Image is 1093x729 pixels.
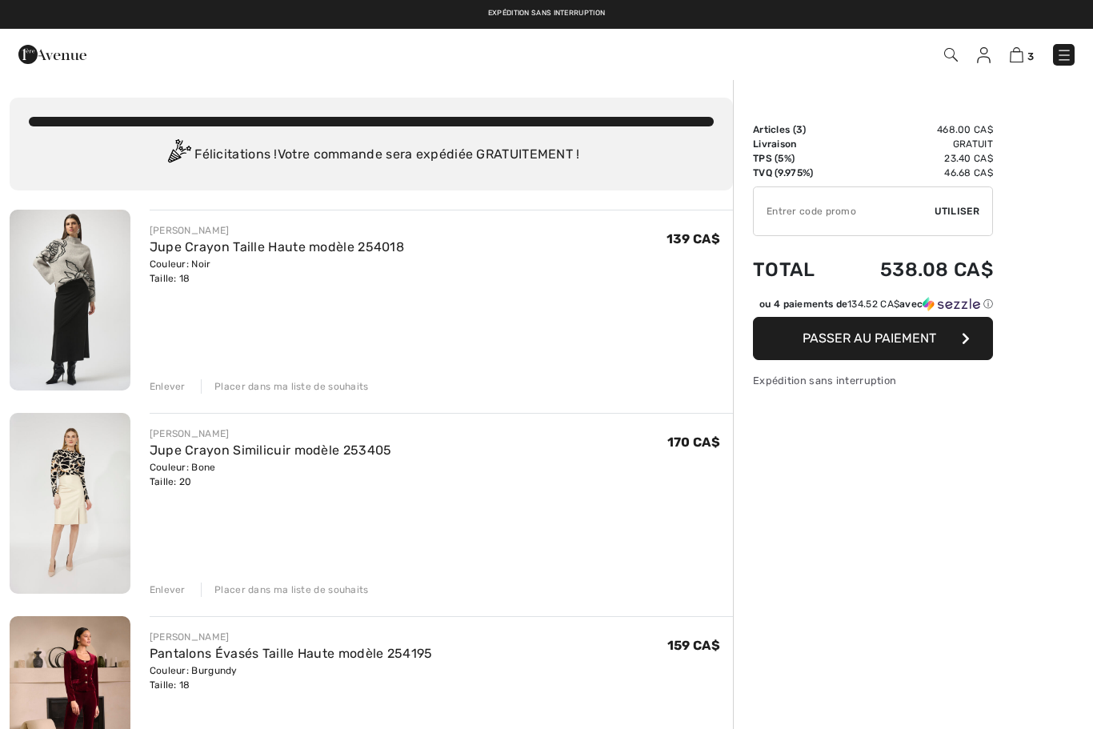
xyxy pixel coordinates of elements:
span: 134.52 CA$ [847,298,899,310]
span: 139 CA$ [667,231,720,246]
span: 159 CA$ [667,638,720,653]
a: 3 [1010,45,1034,64]
td: Livraison [753,137,838,151]
div: Couleur: Noir Taille: 18 [150,257,404,286]
td: Articles ( ) [753,122,838,137]
div: [PERSON_NAME] [150,427,392,441]
img: Jupe Crayon Taille Haute modèle 254018 [10,210,130,391]
div: Expédition sans interruption [753,373,993,388]
div: [PERSON_NAME] [150,223,404,238]
td: 468.00 CA$ [838,122,993,137]
td: 538.08 CA$ [838,242,993,297]
div: ou 4 paiements de134.52 CA$avecSezzle Cliquez pour en savoir plus sur Sezzle [753,297,993,317]
img: Recherche [944,48,958,62]
td: TPS (5%) [753,151,838,166]
div: Couleur: Burgundy Taille: 18 [150,663,433,692]
span: Passer au paiement [803,330,936,346]
span: 170 CA$ [667,435,720,450]
div: Félicitations ! Votre commande sera expédiée GRATUITEMENT ! [29,139,714,171]
a: Jupe Crayon Taille Haute modèle 254018 [150,239,404,254]
img: Panier d'achat [1010,47,1023,62]
input: Code promo [754,187,935,235]
img: 1ère Avenue [18,38,86,70]
div: Enlever [150,583,186,597]
img: Sezzle [923,297,980,311]
td: 46.68 CA$ [838,166,993,180]
img: Jupe Crayon Similicuir modèle 253405 [10,413,130,594]
img: Congratulation2.svg [162,139,194,171]
a: Pantalons Évasés Taille Haute modèle 254195 [150,646,433,661]
button: Passer au paiement [753,317,993,360]
span: 3 [1027,50,1034,62]
div: [PERSON_NAME] [150,630,433,644]
div: Enlever [150,379,186,394]
div: Placer dans ma liste de souhaits [201,379,369,394]
td: TVQ (9.975%) [753,166,838,180]
img: Menu [1056,47,1072,63]
span: 3 [796,124,803,135]
div: Placer dans ma liste de souhaits [201,583,369,597]
img: Mes infos [977,47,991,63]
div: ou 4 paiements de avec [759,297,993,311]
td: Total [753,242,838,297]
a: 1ère Avenue [18,46,86,61]
a: Jupe Crayon Similicuir modèle 253405 [150,443,392,458]
span: Utiliser [935,204,979,218]
div: Couleur: Bone Taille: 20 [150,460,392,489]
td: Gratuit [838,137,993,151]
td: 23.40 CA$ [838,151,993,166]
